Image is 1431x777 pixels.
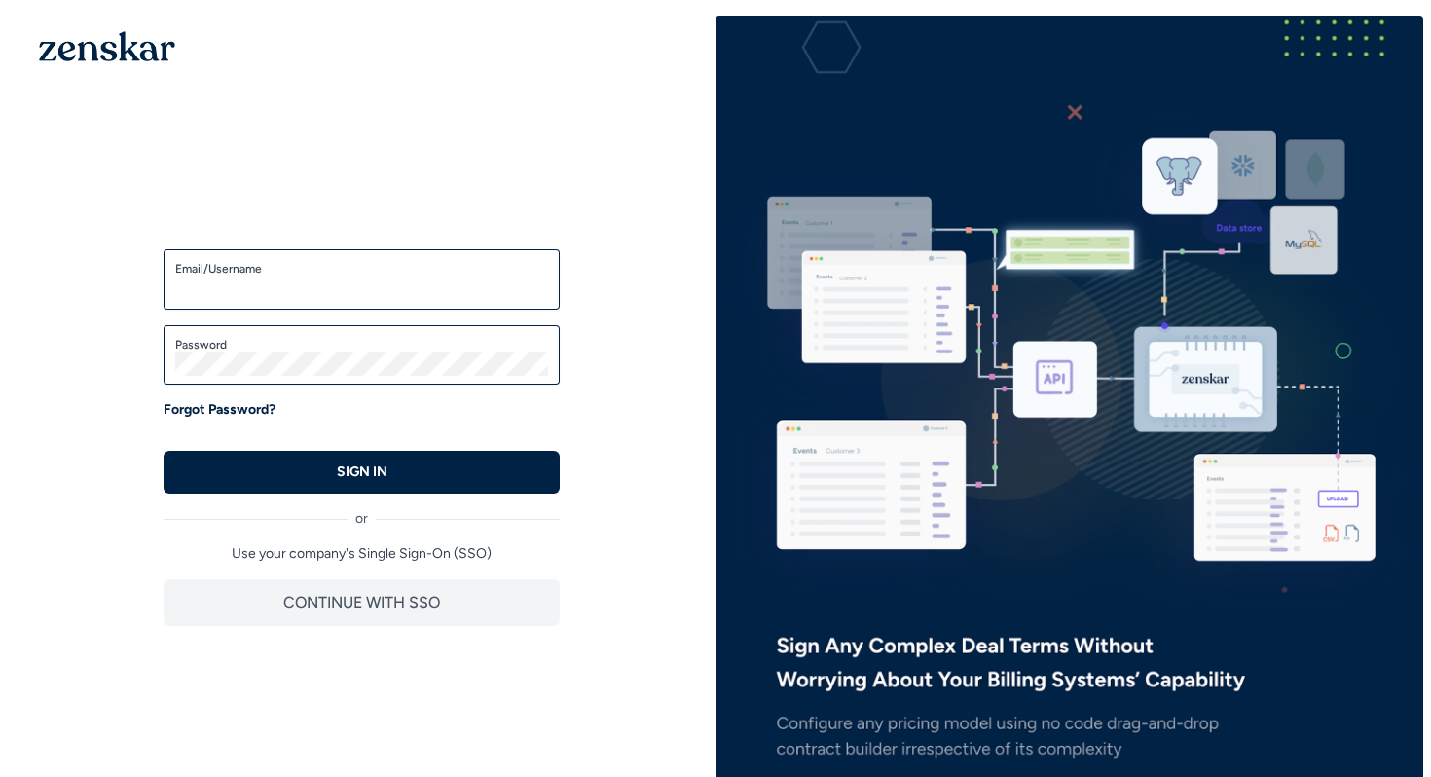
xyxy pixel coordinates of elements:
img: 1OGAJ2xQqyY4LXKgY66KYq0eOWRCkrZdAb3gUhuVAqdWPZE9SRJmCz+oDMSn4zDLXe31Ii730ItAGKgCKgCCgCikA4Av8PJUP... [39,31,175,61]
a: Forgot Password? [164,400,275,420]
button: CONTINUE WITH SSO [164,579,560,626]
label: Email/Username [175,261,548,277]
div: or [164,494,560,529]
label: Password [175,337,548,352]
button: SIGN IN [164,451,560,494]
p: SIGN IN [337,462,387,482]
p: Use your company's Single Sign-On (SSO) [164,544,560,564]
